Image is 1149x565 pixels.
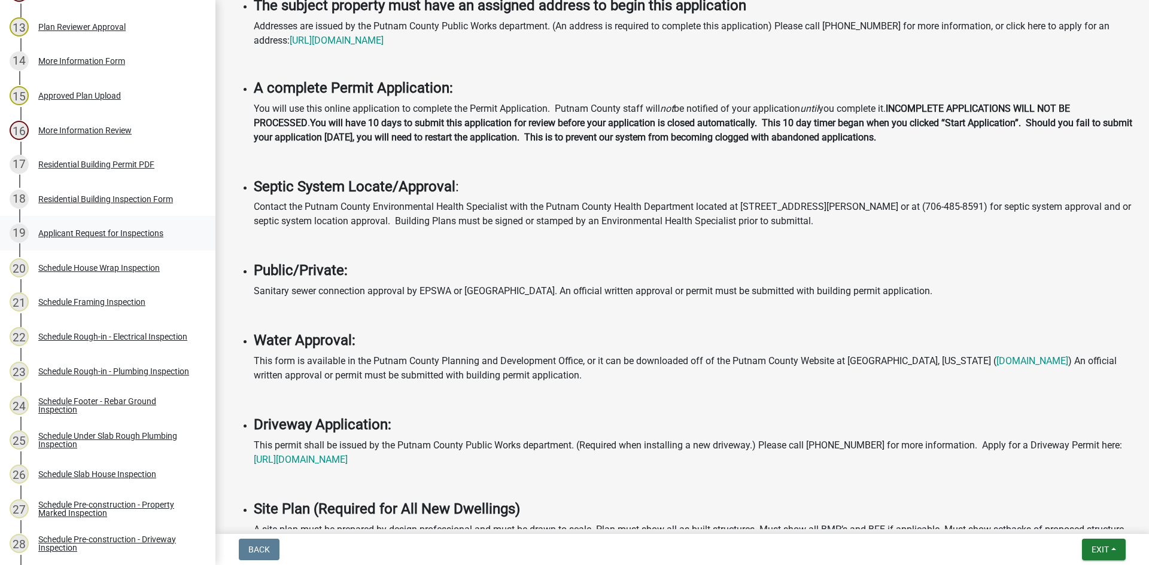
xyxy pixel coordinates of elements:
[38,91,121,100] div: Approved Plan Upload
[254,454,348,465] a: [URL][DOMAIN_NAME]
[254,117,1132,143] strong: You will have 10 days to submit this application for review before your application is closed aut...
[254,200,1135,228] p: Contact the Putnam County Environmental Health Specialist with the Putnam County Health Departmen...
[10,258,29,277] div: 20
[38,332,187,341] div: Schedule Rough-in - Electrical Inspection
[1092,545,1109,554] span: Exit
[38,500,196,517] div: Schedule Pre-construction - Property Marked Inspection
[254,354,1135,383] p: This form is available in the Putnam County Planning and Development Office, or it can be downloa...
[10,499,29,518] div: 27
[254,102,1135,145] p: You will use this online application to complete the Permit Application. Putnam County staff will...
[10,327,29,346] div: 22
[10,190,29,209] div: 18
[254,332,355,349] strong: Water Approval:
[38,367,189,375] div: Schedule Rough-in - Plumbing Inspection
[254,416,391,433] strong: Driveway Application:
[248,545,270,554] span: Back
[254,500,520,517] strong: Site Plan (Required for All New Dwellings)
[38,432,196,448] div: Schedule Under Slab Rough Plumbing Inspection
[10,17,29,36] div: 13
[38,264,160,272] div: Schedule House Wrap Inspection
[254,262,348,279] strong: Public/Private:
[996,355,1068,367] a: [DOMAIN_NAME]
[290,35,384,46] a: [URL][DOMAIN_NAME]
[10,292,29,311] div: 21
[1082,539,1126,560] button: Exit
[254,19,1135,48] p: Addresses are issued by the Putnam County Public Works department. (An address is required to com...
[10,430,29,450] div: 25
[10,465,29,484] div: 26
[10,155,29,174] div: 17
[239,539,279,560] button: Back
[10,86,29,105] div: 15
[10,121,29,140] div: 16
[38,397,196,414] div: Schedule Footer - Rebar Ground Inspection
[38,195,173,203] div: Residential Building Inspection Form
[38,57,125,65] div: More Information Form
[254,178,455,195] strong: Septic System Locate/Approval
[38,23,126,31] div: Plan Reviewer Approval
[660,103,674,114] i: not
[38,535,196,552] div: Schedule Pre-construction - Driveway Inspection
[38,298,145,306] div: Schedule Framing Inspection
[800,103,819,114] i: until
[10,224,29,243] div: 19
[38,229,163,237] div: Applicant Request for Inspections
[38,126,132,135] div: More Information Review
[38,470,156,478] div: Schedule Slab House Inspection
[254,178,1135,196] h4: :
[254,438,1135,467] p: This permit shall be issued by the Putnam County Public Works department. (Required when installi...
[10,534,29,553] div: 28
[38,160,154,169] div: Residential Building Permit PDF
[254,284,1135,298] p: Sanitary sewer connection approval by EPSWA or [GEOGRAPHIC_DATA]. An official written approval or...
[10,51,29,71] div: 14
[254,80,453,96] strong: A complete Permit Application:
[10,396,29,415] div: 24
[254,523,1135,537] p: A site plan must be prepared by design professional and must be drawn to scale. Plan must show al...
[10,362,29,381] div: 23
[254,103,1070,129] strong: INCOMPLETE APPLICATIONS WILL NOT BE PROCESSED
